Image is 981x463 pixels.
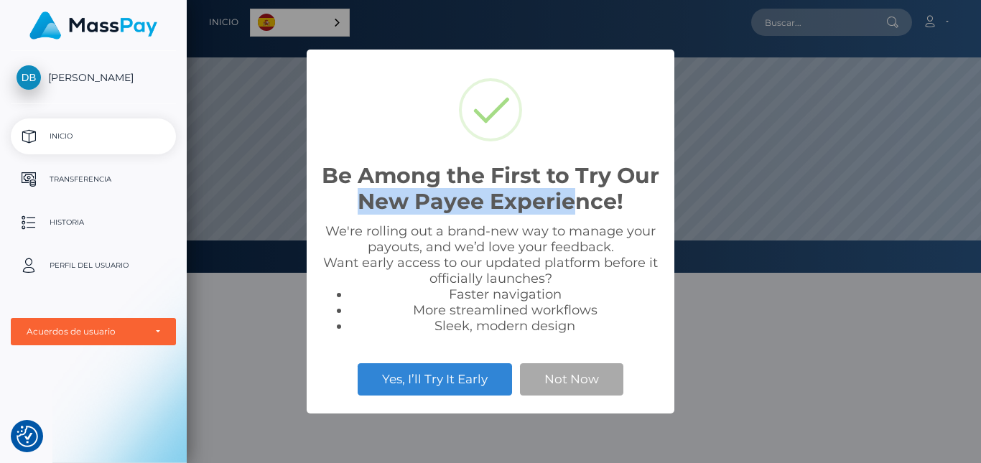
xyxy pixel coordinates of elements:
[358,363,512,395] button: Yes, I’ll Try It Early
[17,169,170,190] p: Transferencia
[321,163,660,215] h2: Be Among the First to Try Our New Payee Experience!
[17,255,170,276] p: Perfil del usuario
[17,426,38,447] button: Consent Preferences
[17,426,38,447] img: Revisit consent button
[17,126,170,147] p: Inicio
[350,286,660,302] li: Faster navigation
[350,302,660,318] li: More streamlined workflows
[520,363,623,395] button: Not Now
[11,318,176,345] button: Acuerdos de usuario
[17,212,170,233] p: Historia
[350,318,660,334] li: Sleek, modern design
[29,11,157,39] img: MassPay
[321,223,660,334] div: We're rolling out a brand-new way to manage your payouts, and we’d love your feedback. Want early...
[11,71,176,84] span: [PERSON_NAME]
[27,326,144,337] div: Acuerdos de usuario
